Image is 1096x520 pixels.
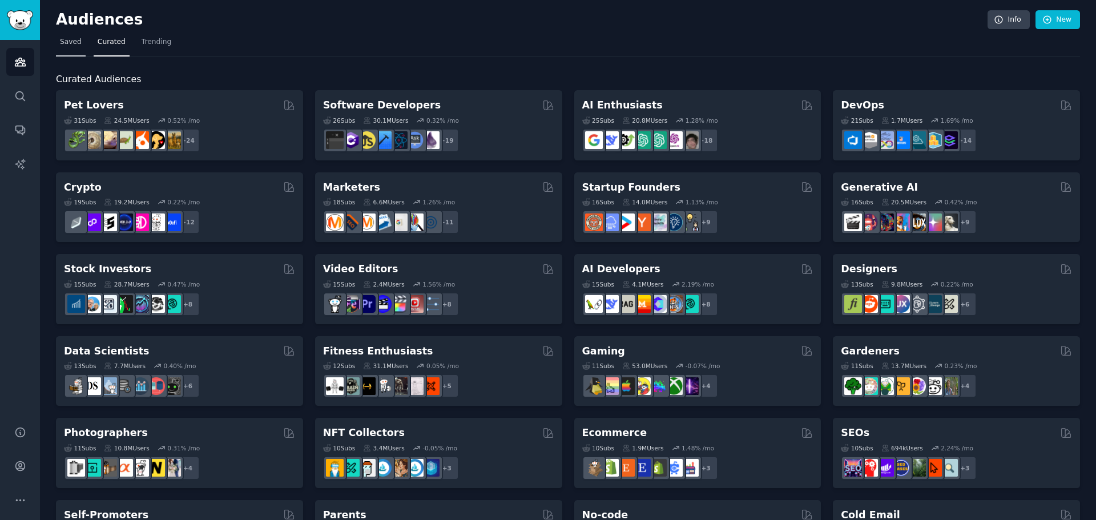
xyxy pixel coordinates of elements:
[601,295,619,313] img: DeepSeek
[147,213,165,231] img: CryptoNews
[694,456,718,480] div: + 3
[665,131,683,149] img: OpenAIDev
[326,131,344,149] img: software
[363,362,408,370] div: 31.1M Users
[601,459,619,477] img: shopify
[64,198,96,206] div: 19 Sub s
[686,362,720,370] div: -0.07 % /mo
[881,362,926,370] div: 13.7M Users
[617,377,635,395] img: macgaming
[665,377,683,395] img: XboxGamers
[390,459,408,477] img: CryptoArt
[681,377,699,395] img: TwitchStreaming
[94,33,130,57] a: Curated
[876,295,894,313] img: UI_Design
[841,444,873,452] div: 10 Sub s
[844,377,862,395] img: vegetablegardening
[176,374,200,398] div: + 6
[681,213,699,231] img: growmybusiness
[131,295,149,313] img: StocksAndTrading
[115,131,133,149] img: turtle
[686,116,718,124] div: 1.28 % /mo
[67,131,85,149] img: herpetology
[374,295,392,313] img: VideoEditors
[435,128,459,152] div: + 19
[892,295,910,313] img: UXDesign
[176,292,200,316] div: + 8
[426,362,459,370] div: 0.05 % /mo
[104,444,149,452] div: 10.8M Users
[422,198,455,206] div: 1.26 % /mo
[686,198,718,206] div: 1.13 % /mo
[83,295,101,313] img: ValueInvesting
[358,295,376,313] img: premiere
[601,131,619,149] img: DeepSeek
[342,295,360,313] img: editors
[390,377,408,395] img: fitness30plus
[924,295,942,313] img: learndesign
[881,280,923,288] div: 9.8M Users
[99,377,117,395] img: statistics
[342,459,360,477] img: NFTMarketplace
[941,444,973,452] div: 2.24 % /mo
[342,377,360,395] img: GymMotivation
[582,262,660,276] h2: AI Developers
[406,459,424,477] img: OpenseaMarket
[99,213,117,231] img: ethstaker
[374,131,392,149] img: iOSProgramming
[363,444,405,452] div: 3.4M Users
[682,280,714,288] div: 2.19 % /mo
[326,459,344,477] img: NFTExchange
[167,116,200,124] div: 0.52 % /mo
[142,37,171,47] span: Trending
[98,37,126,47] span: Curated
[892,131,910,149] img: DevOpsLinks
[435,210,459,234] div: + 11
[892,377,910,395] img: GardeningUK
[908,295,926,313] img: userexperience
[582,116,614,124] div: 25 Sub s
[342,213,360,231] img: bigseo
[323,116,355,124] div: 26 Sub s
[131,131,149,149] img: cockatiel
[585,295,603,313] img: LangChain
[176,456,200,480] div: + 4
[617,213,635,231] img: startup
[164,362,196,370] div: 0.40 % /mo
[435,456,459,480] div: + 3
[622,198,667,206] div: 14.0M Users
[924,131,942,149] img: aws_cdk
[147,459,165,477] img: Nikon
[358,213,376,231] img: AskMarketing
[841,426,869,440] h2: SEOs
[326,295,344,313] img: gopro
[953,128,977,152] div: + 14
[163,377,181,395] img: data
[323,98,441,112] h2: Software Developers
[892,213,910,231] img: sdforall
[435,292,459,316] div: + 8
[422,213,440,231] img: OnlineMarketing
[323,344,433,358] h2: Fitness Enthusiasts
[622,116,667,124] div: 20.8M Users
[163,295,181,313] img: technicalanalysis
[115,377,133,395] img: dataengineering
[876,213,894,231] img: deepdream
[622,280,664,288] div: 4.1M Users
[908,213,926,231] img: FluxAI
[323,362,355,370] div: 12 Sub s
[694,374,718,398] div: + 4
[617,131,635,149] img: AItoolsCatalog
[374,459,392,477] img: OpenSeaNFT
[876,459,894,477] img: seogrowth
[694,128,718,152] div: + 18
[941,116,973,124] div: 1.69 % /mo
[940,295,958,313] img: UX_Design
[649,459,667,477] img: reviewmyshopify
[167,444,200,452] div: 0.31 % /mo
[147,377,165,395] img: datasets
[582,362,614,370] div: 11 Sub s
[390,295,408,313] img: finalcutpro
[7,10,33,30] img: GummySearch logo
[844,131,862,149] img: azuredevops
